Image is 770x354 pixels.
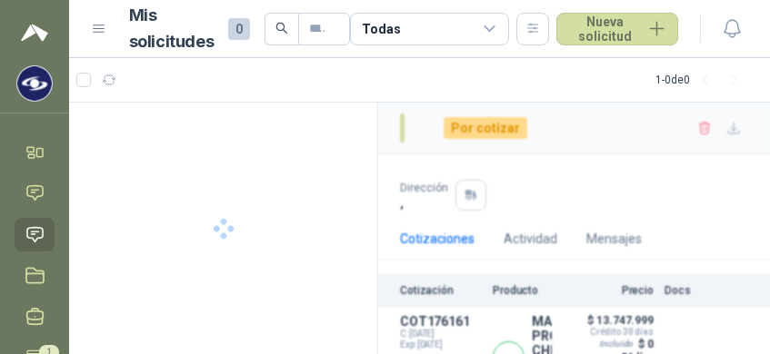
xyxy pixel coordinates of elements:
button: Nueva solicitud [556,13,678,45]
img: Company Logo [17,66,52,101]
div: 1 - 0 de 0 [655,65,748,94]
img: Logo peakr [21,22,48,44]
span: search [275,22,288,34]
span: 0 [228,18,250,40]
div: Todas [362,19,400,39]
h1: Mis solicitudes [129,3,215,55]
